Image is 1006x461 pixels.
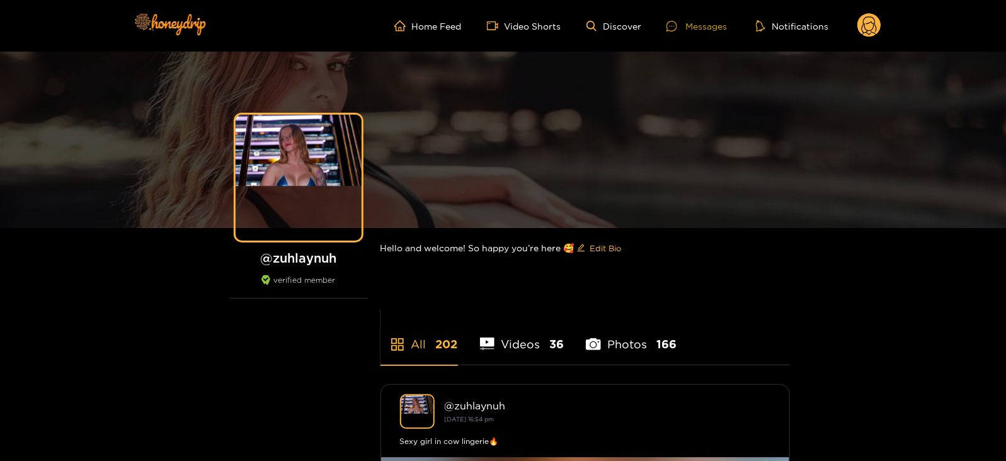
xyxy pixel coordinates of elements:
a: Discover [586,21,641,31]
a: Video Shorts [487,20,561,31]
a: Home Feed [394,20,462,31]
span: home [394,20,412,31]
div: Messages [666,19,727,33]
span: appstore [390,337,405,352]
button: editEdit Bio [574,238,624,258]
span: edit [577,244,585,253]
span: Edit Bio [590,242,622,254]
img: zuhlaynuh [400,394,435,429]
span: video-camera [487,20,505,31]
div: verified member [229,275,368,299]
div: Sexy girl in cow lingerie🔥 [400,435,770,448]
div: Hello and welcome! So happy you’re here 🥰 [380,228,790,268]
div: @ zuhlaynuh [445,400,770,411]
span: 166 [656,336,677,352]
button: Notifications [752,20,832,32]
h1: @ zuhlaynuh [229,250,368,266]
span: 36 [549,336,564,352]
li: All [380,308,458,365]
li: Videos [480,308,564,365]
span: 202 [436,336,458,352]
small: [DATE] 16:54 pm [445,416,494,423]
li: Photos [586,308,677,365]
